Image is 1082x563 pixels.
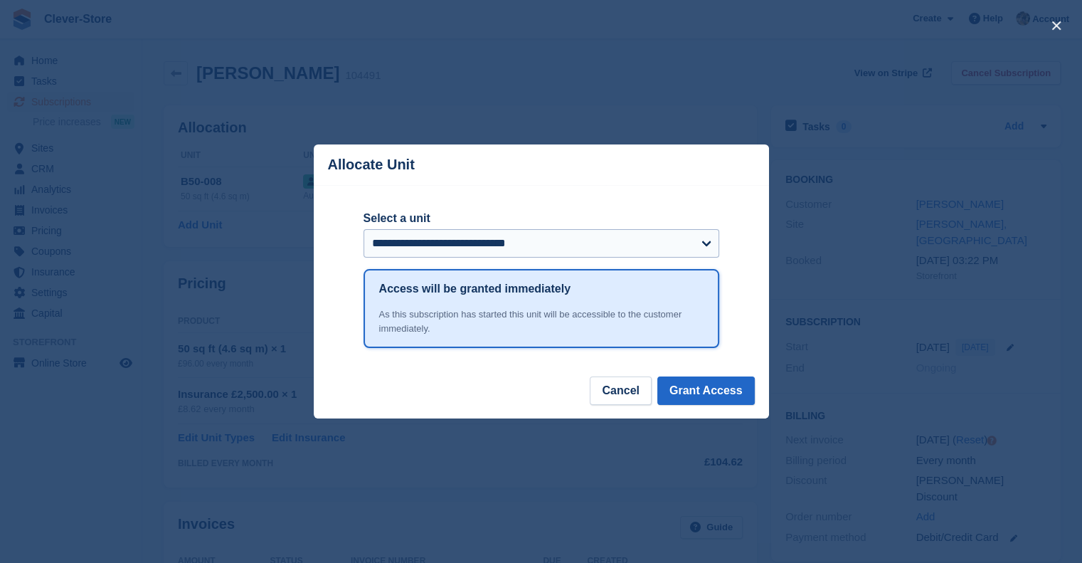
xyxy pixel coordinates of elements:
h1: Access will be granted immediately [379,280,571,298]
p: Allocate Unit [328,157,415,173]
button: Grant Access [657,377,755,405]
button: close [1045,14,1068,37]
button: Cancel [590,377,651,405]
label: Select a unit [364,210,719,227]
div: As this subscription has started this unit will be accessible to the customer immediately. [379,307,704,335]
